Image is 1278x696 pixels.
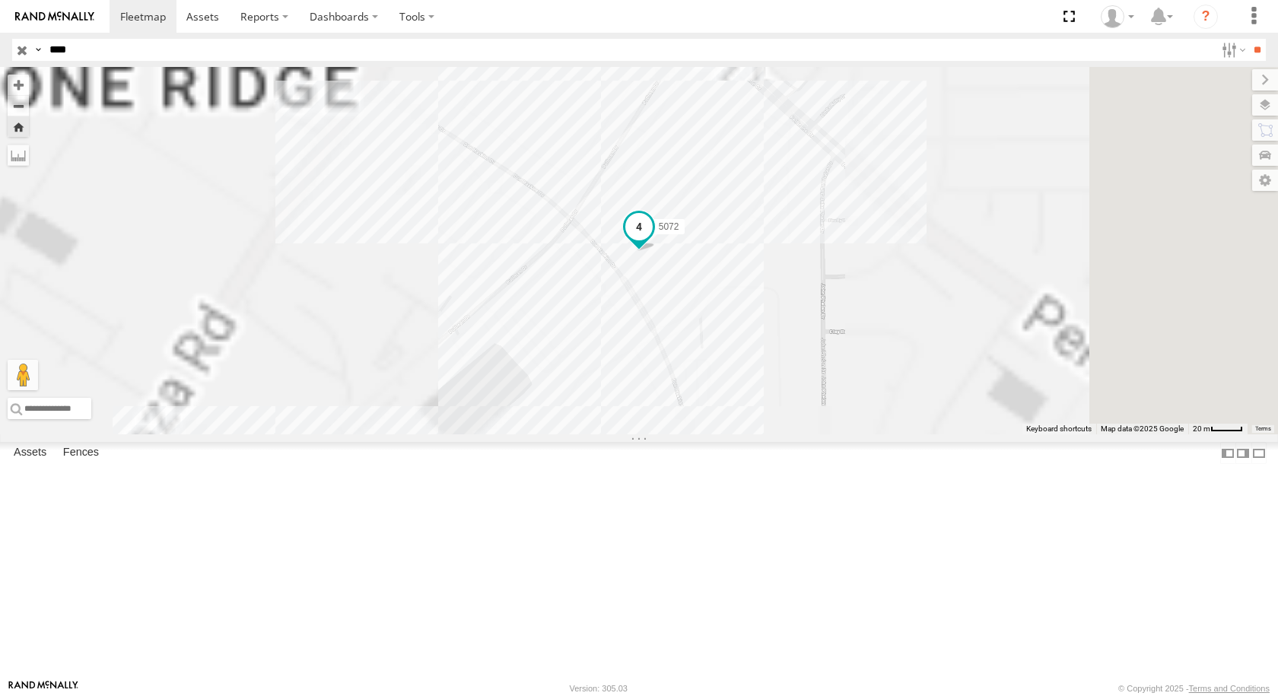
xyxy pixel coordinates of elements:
label: Assets [6,443,54,464]
button: Zoom out [8,95,29,116]
span: 5072 [659,221,679,232]
a: Terms and Conditions [1189,684,1270,693]
div: © Copyright 2025 - [1118,684,1270,693]
button: Map Scale: 20 m per 39 pixels [1188,424,1248,434]
a: Terms [1255,426,1271,432]
a: Visit our Website [8,681,78,696]
label: Hide Summary Table [1251,442,1267,464]
button: Zoom Home [8,116,29,137]
i: ? [1194,5,1218,29]
div: MANUEL HERNANDEZ [1095,5,1140,28]
button: Keyboard shortcuts [1026,424,1092,434]
label: Search Filter Options [1216,39,1248,61]
label: Measure [8,145,29,166]
span: 20 m [1193,424,1210,433]
label: Map Settings [1252,170,1278,191]
label: Search Query [32,39,44,61]
label: Fences [56,443,106,464]
div: Version: 305.03 [570,684,628,693]
span: Map data ©2025 Google [1101,424,1184,433]
label: Dock Summary Table to the Right [1235,442,1251,464]
button: Zoom in [8,75,29,95]
label: Dock Summary Table to the Left [1220,442,1235,464]
button: Drag Pegman onto the map to open Street View [8,360,38,390]
img: rand-logo.svg [15,11,94,22]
